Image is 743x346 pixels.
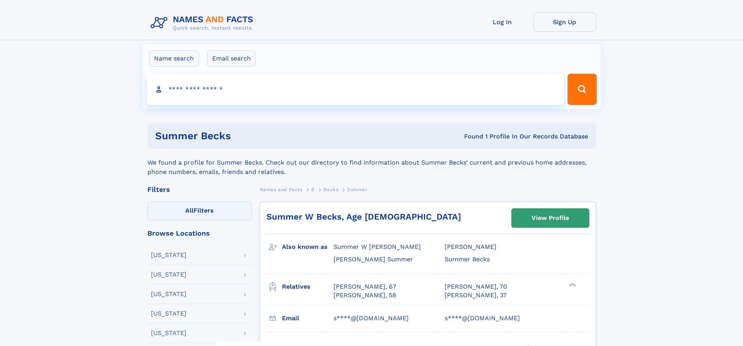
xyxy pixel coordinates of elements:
[151,252,186,258] div: [US_STATE]
[567,282,576,287] div: ❯
[151,330,186,336] div: [US_STATE]
[147,149,596,177] div: We found a profile for Summer Becks. Check out our directory to find information about Summer Bec...
[311,185,315,194] a: B
[512,209,589,227] a: View Profile
[185,207,193,214] span: All
[147,230,252,237] div: Browse Locations
[333,243,421,250] span: Summer W [PERSON_NAME]
[151,271,186,278] div: [US_STATE]
[445,256,490,263] span: Summer Becks
[207,50,256,67] label: Email search
[445,282,507,291] a: [PERSON_NAME], 70
[147,74,564,105] input: search input
[347,187,368,192] span: Summer
[266,212,461,222] a: Summer W Becks, Age [DEMOGRAPHIC_DATA]
[471,12,534,32] a: Log In
[333,282,396,291] a: [PERSON_NAME], 67
[445,291,507,300] a: [PERSON_NAME], 37
[282,312,333,325] h3: Email
[282,240,333,254] h3: Also known as
[147,202,252,220] label: Filters
[348,132,588,141] div: Found 1 Profile In Our Records Database
[260,185,303,194] a: Names and Facts
[147,12,260,34] img: Logo Names and Facts
[567,74,596,105] button: Search Button
[532,209,569,227] div: View Profile
[282,280,333,293] h3: Relatives
[151,291,186,297] div: [US_STATE]
[151,311,186,317] div: [US_STATE]
[445,243,497,250] span: [PERSON_NAME]
[311,187,315,192] span: B
[534,12,596,32] a: Sign Up
[333,256,413,263] span: [PERSON_NAME] Summer
[155,131,348,141] h1: Summer Becks
[149,50,199,67] label: Name search
[323,187,338,192] span: Becks
[323,185,338,194] a: Becks
[333,291,396,300] a: [PERSON_NAME], 58
[147,186,252,193] div: Filters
